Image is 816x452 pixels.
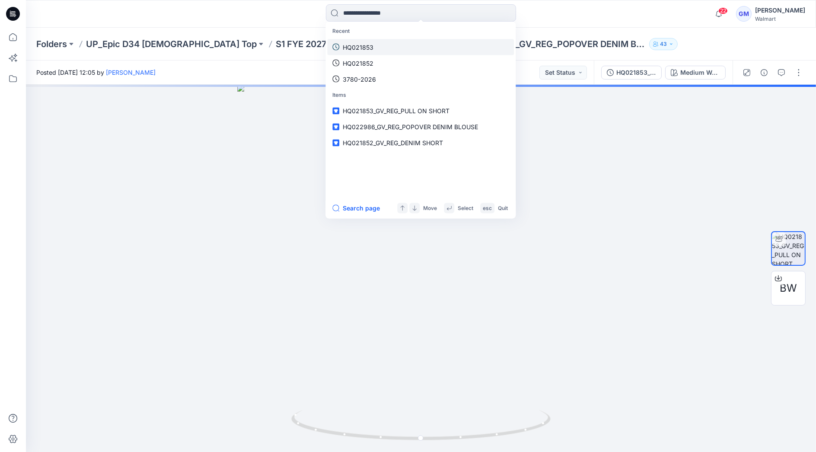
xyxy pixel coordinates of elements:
[327,55,514,71] a: HQ021852
[757,66,771,80] button: Details
[106,69,156,76] a: [PERSON_NAME]
[680,68,720,77] div: Medium Wash
[718,7,728,14] span: 22
[616,68,656,77] div: HQ021853_GV_REG_PULL ON SHORT
[343,107,449,115] span: HQ021853_GV_REG_PULL ON SHORT
[36,38,67,50] a: Folders
[755,5,805,16] div: [PERSON_NAME]
[327,119,514,135] a: HQ022986_GV_REG_POPOVER DENIM BLOUSE
[772,232,805,265] img: HQ021853_GV_REG_PULL ON SHORT
[470,38,646,50] p: HQ022986_GV_REG_POPOVER DENIM BLOUSE
[36,68,156,77] span: Posted [DATE] 12:05 by
[327,103,514,119] a: HQ021853_GV_REG_PULL ON SHORT
[601,66,662,80] button: HQ021853_GV_REG_PULL ON SHORT
[343,139,443,146] span: HQ021852_GV_REG_DENIM SHORT
[649,38,678,50] button: 43
[327,87,514,103] p: Items
[327,39,514,55] a: HQ021853
[780,280,797,296] span: BW
[327,23,514,39] p: Recent
[343,58,373,67] p: HQ021852
[660,39,667,49] p: 43
[343,74,376,83] p: 3780-2026
[343,42,373,51] p: HQ021853
[332,203,380,213] button: Search page
[483,204,492,213] p: esc
[755,16,805,22] div: Walmart
[736,6,752,22] div: GM
[665,66,726,80] button: Medium Wash
[423,204,437,213] p: Move
[276,38,451,50] a: S1 FYE 2027 D34 [DEMOGRAPHIC_DATA] Tops
[327,135,514,151] a: HQ021852_GV_REG_DENIM SHORT
[458,204,473,213] p: Select
[327,71,514,87] a: 3780-2026
[86,38,257,50] a: UP_Epic D34 [DEMOGRAPHIC_DATA] Top
[343,123,478,131] span: HQ022986_GV_REG_POPOVER DENIM BLOUSE
[498,204,508,213] p: Quit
